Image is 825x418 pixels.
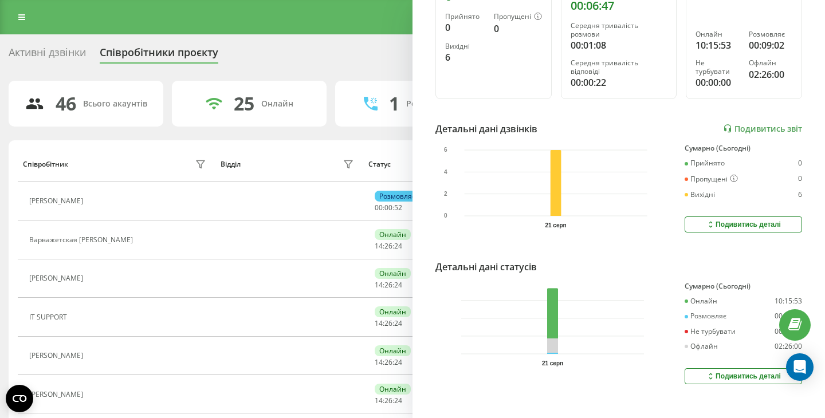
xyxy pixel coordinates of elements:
div: [PERSON_NAME] [29,391,86,399]
div: 0 [798,175,802,184]
div: Онлайн [696,30,739,38]
div: 02:26:00 [749,68,792,81]
div: 46 [56,93,76,115]
span: 24 [394,318,402,328]
text: 4 [444,168,447,175]
span: 14 [375,318,383,328]
div: 1 [389,93,399,115]
div: [PERSON_NAME] [29,352,86,360]
div: Сумарно (Сьогодні) [685,282,802,290]
span: 24 [394,357,402,367]
div: Середня тривалість відповіді [571,59,667,76]
div: : : [375,320,402,328]
div: Онлайн [685,297,717,305]
div: Сумарно (Сьогодні) [685,144,802,152]
div: 6 [445,50,485,64]
div: 10:15:53 [696,38,739,52]
div: Статус [368,160,391,168]
text: 21 серп [545,222,566,228]
span: 14 [375,280,383,290]
span: 26 [384,241,392,251]
div: Онлайн [375,268,411,279]
div: 02:26:00 [775,342,802,350]
div: Онлайн [375,229,411,240]
div: Розмовляє [685,312,726,320]
div: Всього акаунтів [83,99,147,109]
div: Подивитись деталі [706,372,781,381]
span: 26 [384,357,392,367]
a: Подивитись звіт [723,124,802,133]
div: Онлайн [261,99,293,109]
span: 26 [384,318,392,328]
div: Вихідні [445,42,485,50]
div: 00:00:00 [775,328,802,336]
div: Співробітники проєкту [100,46,218,64]
button: Подивитись деталі [685,216,802,232]
span: 14 [375,241,383,251]
div: 6 [798,191,802,199]
div: [PERSON_NAME] [29,197,86,205]
div: Прийнято [445,13,485,21]
div: 25 [234,93,254,115]
div: 00:00:22 [571,76,667,89]
span: 24 [394,280,402,290]
div: Офлайн [685,342,718,350]
div: 0 [494,22,542,36]
div: : : [375,397,402,405]
div: Не турбувати [685,328,736,336]
button: Open CMP widget [6,385,33,412]
div: 0 [798,159,802,167]
div: Прийнято [685,159,725,167]
div: Розмовляє [375,191,420,202]
text: 2 [444,191,447,197]
div: Співробітник [23,160,68,168]
div: : : [375,281,402,289]
span: 14 [375,396,383,405]
div: Активні дзвінки [9,46,86,64]
div: Відділ [221,160,241,168]
span: 26 [384,396,392,405]
div: Не турбувати [696,59,739,76]
div: Пропущені [685,175,738,184]
div: 10:15:53 [775,297,802,305]
div: 0 [445,21,485,34]
div: Пропущені [494,13,542,22]
div: 00:01:08 [571,38,667,52]
text: 21 серп [542,360,563,366]
span: 24 [394,396,402,405]
div: 00:09:02 [775,312,802,320]
div: : : [375,204,402,212]
div: IT SUPPORT [29,313,70,321]
div: 00:00:00 [696,76,739,89]
div: Вихідні [685,191,715,199]
span: 26 [384,280,392,290]
span: 24 [394,241,402,251]
div: [PERSON_NAME] [29,274,86,282]
div: 00:09:02 [749,38,792,52]
span: 14 [375,357,383,367]
div: : : [375,358,402,366]
div: Онлайн [375,345,411,356]
div: Офлайн [749,59,792,67]
span: 00 [384,203,392,212]
div: Онлайн [375,384,411,395]
div: Open Intercom Messenger [786,353,814,381]
button: Подивитись деталі [685,368,802,384]
text: 0 [444,212,447,219]
span: 52 [394,203,402,212]
span: 00 [375,203,383,212]
div: : : [375,242,402,250]
div: Детальні дані дзвінків [435,122,537,136]
div: Подивитись деталі [706,220,781,229]
div: Онлайн [375,306,411,317]
div: Середня тривалість розмови [571,22,667,38]
div: Розмовляє [749,30,792,38]
div: Детальні дані статусів [435,260,537,274]
div: Розмовляють [406,99,462,109]
div: Варважетская [PERSON_NAME] [29,236,136,244]
text: 6 [444,147,447,153]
